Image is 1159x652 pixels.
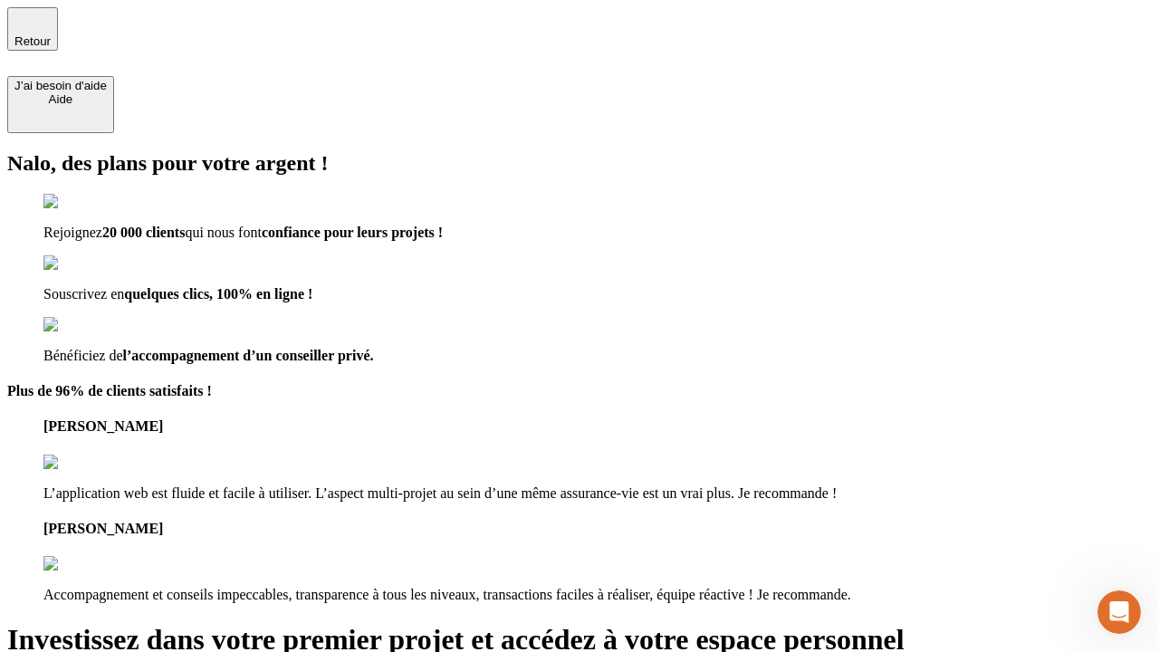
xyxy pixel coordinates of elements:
span: l’accompagnement d’un conseiller privé. [123,348,374,363]
img: reviews stars [43,455,133,471]
img: checkmark [43,194,121,210]
span: Retour [14,34,51,48]
div: Aide [14,92,107,106]
span: qui nous font [185,225,261,240]
span: Bénéficiez de [43,348,123,363]
img: checkmark [43,317,121,333]
h4: [PERSON_NAME] [43,418,1152,435]
h2: Nalo, des plans pour votre argent ! [7,151,1152,176]
p: L’application web est fluide et facile à utiliser. L’aspect multi-projet au sein d’une même assur... [43,485,1152,502]
div: J’ai besoin d'aide [14,79,107,92]
img: checkmark [43,255,121,272]
span: Souscrivez en [43,286,124,302]
button: Retour [7,7,58,51]
img: reviews stars [43,556,133,572]
p: Accompagnement et conseils impeccables, transparence à tous les niveaux, transactions faciles à r... [43,587,1152,603]
span: quelques clics, 100% en ligne ! [124,286,312,302]
button: J’ai besoin d'aideAide [7,76,114,133]
h4: Plus de 96% de clients satisfaits ! [7,383,1152,399]
span: 20 000 clients [102,225,186,240]
span: confiance pour leurs projets ! [262,225,443,240]
h4: [PERSON_NAME] [43,521,1152,537]
span: Rejoignez [43,225,102,240]
iframe: Intercom live chat [1097,590,1141,634]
